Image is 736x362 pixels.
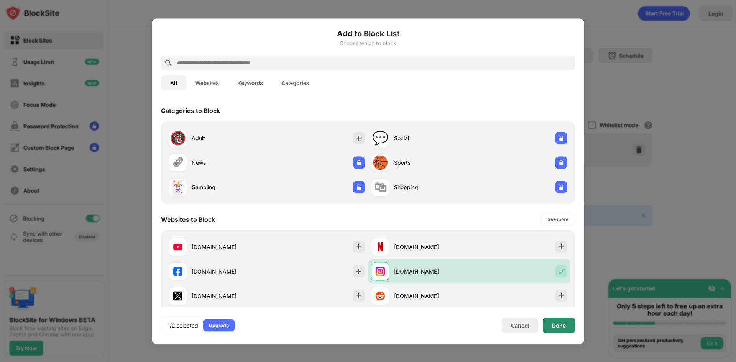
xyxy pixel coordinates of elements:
div: News [192,159,267,167]
button: All [161,75,186,90]
button: Categories [272,75,318,90]
div: See more [547,215,568,223]
div: Gambling [192,183,267,191]
div: Upgrade [209,321,229,329]
div: [DOMAIN_NAME] [192,267,267,275]
div: [DOMAIN_NAME] [192,292,267,300]
div: Categories to Block [161,106,220,114]
div: [DOMAIN_NAME] [394,267,469,275]
div: 💬 [372,130,388,146]
div: Choose which to block [161,40,575,46]
button: Keywords [228,75,272,90]
img: favicons [173,267,182,276]
img: favicons [376,291,385,300]
div: [DOMAIN_NAME] [394,243,469,251]
div: [DOMAIN_NAME] [394,292,469,300]
div: 🃏 [170,179,186,195]
img: favicons [376,267,385,276]
img: favicons [173,291,182,300]
img: favicons [376,242,385,251]
div: [DOMAIN_NAME] [192,243,267,251]
button: Websites [186,75,228,90]
img: search.svg [164,58,173,67]
div: 1/2 selected [168,321,198,329]
div: Shopping [394,183,469,191]
div: Adult [192,134,267,142]
div: 🛍 [374,179,387,195]
div: Social [394,134,469,142]
div: Websites to Block [161,215,215,223]
div: Cancel [511,322,529,329]
h6: Add to Block List [161,28,575,39]
div: 🔞 [170,130,186,146]
div: Sports [394,159,469,167]
div: 🗞 [171,155,184,170]
div: Done [552,322,566,328]
img: favicons [173,242,182,251]
div: 🏀 [372,155,388,170]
